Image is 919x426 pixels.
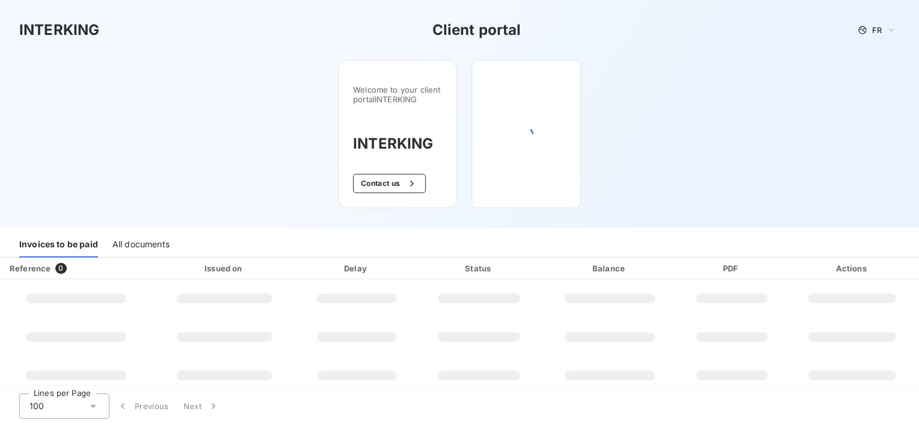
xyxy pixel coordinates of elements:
[788,262,917,274] div: Actions
[55,263,66,274] span: 0
[299,262,414,274] div: Delay
[353,85,442,104] span: Welcome to your client portal INTERKING
[29,400,44,412] span: 100
[19,232,98,258] div: Invoices to be paid
[19,19,99,41] h3: INTERKING
[353,174,426,193] button: Contact us
[353,133,442,155] h3: INTERKING
[419,262,539,274] div: Status
[112,232,170,258] div: All documents
[544,262,675,274] div: Balance
[10,264,51,273] div: Reference
[109,394,176,419] button: Previous
[432,19,521,41] h3: Client portal
[176,394,227,419] button: Next
[680,262,783,274] div: PDF
[872,25,882,35] span: FR
[155,262,294,274] div: Issued on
